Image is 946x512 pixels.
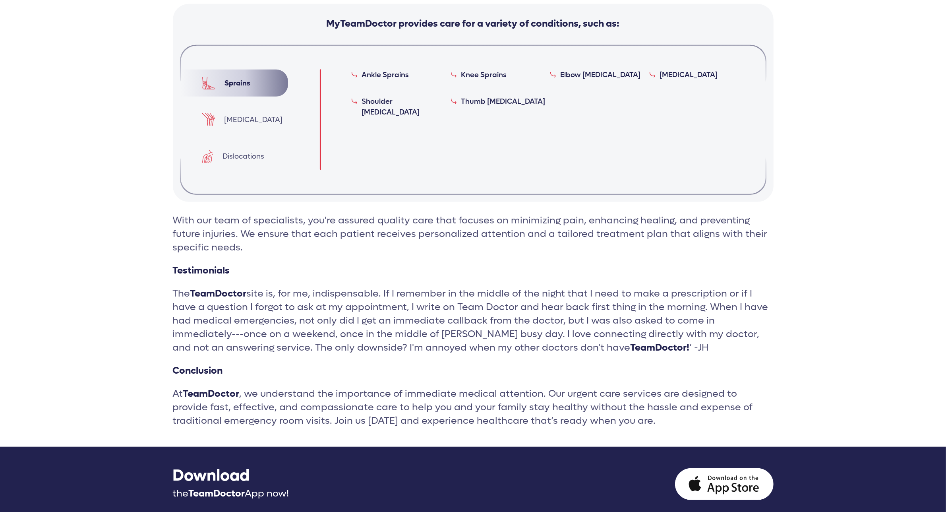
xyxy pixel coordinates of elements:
img: right turn [352,72,357,78]
span: TeamDoctor! [631,341,690,354]
img: right turn [550,72,556,78]
img: right turn [650,72,655,78]
span: TeamDoctor [183,388,240,400]
span: Elbow [MEDICAL_DATA] [561,70,641,80]
span: [MEDICAL_DATA] [660,70,718,80]
img: foot [202,77,215,90]
span: TeamDoctor [190,287,247,300]
span: Sprains [224,78,250,89]
h4: the App now! [173,488,289,500]
img: collarbone [202,150,213,163]
h2: Download [173,466,289,485]
p: The site is, for me, indispensable. If I remember in the middle of the night that I need to make ... [173,287,774,355]
span: Knee Sprains [461,70,507,80]
p: At , we understand the importance of immediate medical attention. Our urgent care services are de... [173,387,774,428]
img: right turn [451,99,457,104]
span: [MEDICAL_DATA] [224,114,283,125]
img: appstore.svg [675,468,774,500]
span: Shoulder [MEDICAL_DATA] [362,96,451,118]
span: TeamDoctor [189,487,245,500]
img: right turn [352,99,357,104]
span: Dislocations [222,151,264,162]
article: With our team of specialists, you're assured quality care that focuses on minimizing pain, enhanc... [173,214,774,254]
img: knee [202,113,215,126]
h2: MyTeamDoctor provides care for a variety of conditions, such as: [181,18,766,39]
span: Ankle Sprains [362,70,409,80]
h5: Conclusion [173,364,774,378]
h5: Testimonials [173,264,774,277]
img: right turn [451,72,457,78]
span: Thumb [MEDICAL_DATA] [461,96,546,107]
